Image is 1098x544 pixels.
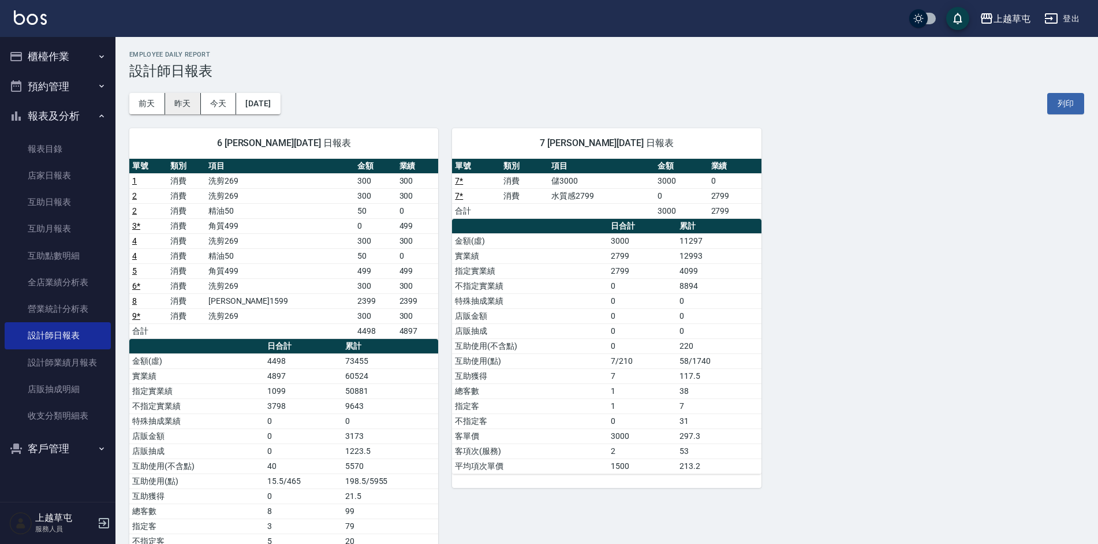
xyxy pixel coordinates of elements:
th: 業績 [708,159,761,174]
td: 5570 [342,459,438,474]
td: 11297 [677,233,761,248]
div: 上越草屯 [994,12,1030,26]
td: 4498 [264,353,342,368]
td: 300 [354,173,397,188]
td: 特殊抽成業績 [129,413,264,429]
td: 洗剪269 [206,188,354,203]
td: 3 [264,519,342,534]
td: 300 [397,308,439,323]
td: 合計 [129,323,167,338]
button: 前天 [129,93,165,114]
table: a dense table [452,159,761,219]
td: 300 [354,233,397,248]
td: 消費 [167,218,206,233]
td: 0 [608,323,677,338]
td: 互助使用(點) [129,474,264,489]
td: 2399 [354,293,397,308]
td: 店販抽成 [452,323,608,338]
td: 特殊抽成業績 [452,293,608,308]
th: 項目 [548,159,655,174]
td: 0 [264,489,342,504]
td: 客項次(服務) [452,444,608,459]
td: 3000 [608,429,677,444]
td: 水質感2799 [548,188,655,203]
td: 精油50 [206,248,354,263]
td: 15.5/465 [264,474,342,489]
a: 店家日報表 [5,162,111,189]
td: 79 [342,519,438,534]
button: 昨天 [165,93,201,114]
td: 合計 [452,203,500,218]
td: 指定客 [452,398,608,413]
td: 0 [608,338,677,353]
td: 角質499 [206,263,354,278]
td: 58/1740 [677,353,761,368]
td: 客單價 [452,429,608,444]
td: 300 [397,173,439,188]
a: 4 [132,236,137,245]
td: 指定實業績 [452,263,608,278]
td: 1 [608,398,677,413]
a: 2 [132,191,137,200]
td: 金額(虛) [452,233,608,248]
td: 7 [608,368,677,383]
h3: 設計師日報表 [129,63,1084,79]
a: 收支分類明細表 [5,403,111,429]
img: Person [9,512,32,535]
td: 消費 [167,278,206,293]
td: 12993 [677,248,761,263]
td: 消費 [167,203,206,218]
th: 項目 [206,159,354,174]
td: 300 [354,278,397,293]
a: 2 [132,206,137,215]
td: 99 [342,504,438,519]
td: 洗剪269 [206,233,354,248]
td: 73455 [342,353,438,368]
th: 金額 [354,159,397,174]
td: 8894 [677,278,761,293]
td: 40 [264,459,342,474]
table: a dense table [452,219,761,474]
td: 0 [655,188,708,203]
td: 2399 [397,293,439,308]
td: 0 [608,413,677,429]
td: 消費 [501,173,548,188]
td: 7/210 [608,353,677,368]
a: 設計師業績月報表 [5,349,111,376]
td: 消費 [167,233,206,248]
td: 3000 [608,233,677,248]
button: 客戶管理 [5,434,111,464]
a: 互助日報表 [5,189,111,215]
img: Logo [14,10,47,25]
td: 50 [354,203,397,218]
a: 全店業績分析表 [5,269,111,296]
td: 3000 [655,173,708,188]
td: 消費 [167,248,206,263]
button: 今天 [201,93,237,114]
td: 213.2 [677,459,761,474]
td: 互助使用(不含點) [129,459,264,474]
table: a dense table [129,159,438,339]
button: 櫃檯作業 [5,42,111,72]
td: 洗剪269 [206,278,354,293]
td: 2799 [608,263,677,278]
td: 300 [397,278,439,293]
td: 117.5 [677,368,761,383]
td: 0 [397,203,439,218]
td: 互助使用(不含點) [452,338,608,353]
td: 0 [608,308,677,323]
td: 消費 [167,263,206,278]
td: 總客數 [452,383,608,398]
button: [DATE] [236,93,280,114]
td: 4099 [677,263,761,278]
td: 0 [677,293,761,308]
th: 單號 [452,159,500,174]
td: 50881 [342,383,438,398]
td: 平均項次單價 [452,459,608,474]
td: 店販金額 [452,308,608,323]
a: 1 [132,176,137,185]
button: 報表及分析 [5,101,111,131]
h5: 上越草屯 [35,512,94,524]
td: 300 [397,233,439,248]
p: 服務人員 [35,524,94,534]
